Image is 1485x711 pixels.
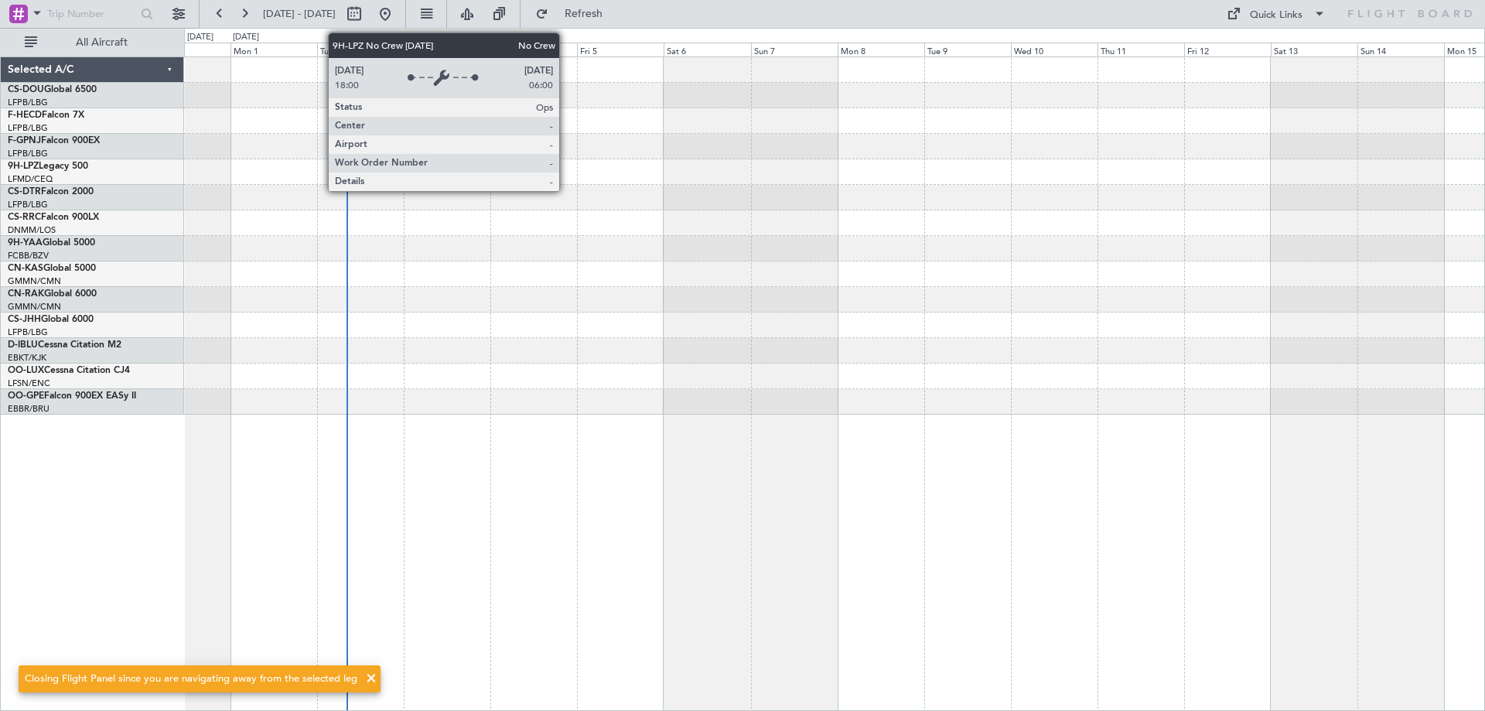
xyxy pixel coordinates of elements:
div: Quick Links [1250,8,1302,23]
a: GMMN/CMN [8,301,61,313]
a: 9H-YAAGlobal 5000 [8,238,95,248]
div: Tue 2 [317,43,404,56]
a: LFPB/LBG [8,199,48,210]
div: Sat 6 [664,43,750,56]
div: Fri 5 [577,43,664,56]
span: CN-RAK [8,289,44,299]
a: LFMD/CEQ [8,173,53,185]
a: CS-RRCFalcon 900LX [8,213,99,222]
a: LFPB/LBG [8,97,48,108]
div: Sat 13 [1271,43,1357,56]
button: Refresh [528,2,621,26]
a: F-GPNJFalcon 900EX [8,136,100,145]
a: CN-KASGlobal 5000 [8,264,96,273]
a: CS-DTRFalcon 2000 [8,187,94,197]
span: 9H-YAA [8,238,43,248]
a: F-HECDFalcon 7X [8,111,84,120]
div: Sun 7 [751,43,838,56]
a: CS-JHHGlobal 6000 [8,315,94,324]
a: OO-LUXCessna Citation CJ4 [8,366,130,375]
a: LFPB/LBG [8,148,48,159]
div: Thu 11 [1098,43,1184,56]
div: Wed 10 [1011,43,1098,56]
button: Quick Links [1219,2,1333,26]
a: 9H-LPZLegacy 500 [8,162,88,171]
span: Refresh [551,9,616,19]
a: LFPB/LBG [8,122,48,134]
span: All Aircraft [40,37,163,48]
div: Thu 4 [490,43,577,56]
div: Wed 3 [404,43,490,56]
span: D-IBLU [8,340,38,350]
span: [DATE] - [DATE] [263,7,336,21]
input: Trip Number [47,2,136,26]
button: All Aircraft [17,30,168,55]
a: EBBR/BRU [8,403,49,415]
a: EBKT/KJK [8,352,46,364]
span: F-GPNJ [8,136,41,145]
span: CN-KAS [8,264,43,273]
div: Tue 9 [924,43,1011,56]
div: Mon 8 [838,43,924,56]
a: FCBB/BZV [8,250,49,261]
a: CS-DOUGlobal 6500 [8,85,97,94]
a: GMMN/CMN [8,275,61,287]
div: Fri 12 [1184,43,1271,56]
div: [DATE] [233,31,259,44]
a: D-IBLUCessna Citation M2 [8,340,121,350]
a: DNMM/LOS [8,224,56,236]
div: Mon 1 [230,43,317,56]
span: CS-RRC [8,213,41,222]
div: [DATE] [187,31,213,44]
span: CS-DTR [8,187,41,197]
div: Closing Flight Panel since you are navigating away from the selected leg [25,672,357,687]
span: CS-JHH [8,315,41,324]
a: LFPB/LBG [8,326,48,338]
span: OO-LUX [8,366,44,375]
div: Sun 14 [1357,43,1444,56]
div: Sun 31 [144,43,230,56]
span: 9H-LPZ [8,162,39,171]
a: OO-GPEFalcon 900EX EASy II [8,391,136,401]
a: LFSN/ENC [8,378,50,389]
a: CN-RAKGlobal 6000 [8,289,97,299]
span: CS-DOU [8,85,44,94]
span: F-HECD [8,111,42,120]
span: OO-GPE [8,391,44,401]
